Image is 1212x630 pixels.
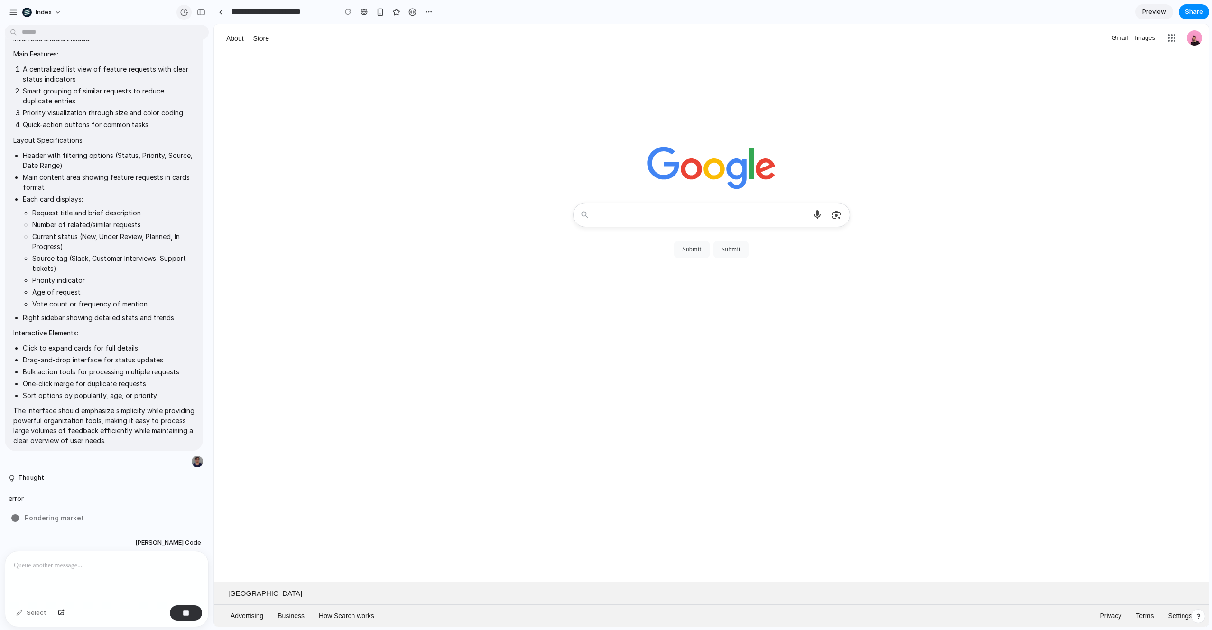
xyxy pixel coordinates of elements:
[19,5,66,20] button: Index
[1135,4,1173,19] a: Preview
[921,8,941,19] a: Images
[37,8,57,20] a: Store
[32,232,194,251] li: Current status (New, Under Review, Planned, In Progress)
[23,150,194,170] li: Header with filtering options (Status, Priority, Source, Date Range)
[1142,7,1166,17] span: Preview
[135,538,201,547] span: [PERSON_NAME] Code
[32,220,194,230] li: Number of related/similar requests
[947,581,985,602] div: Settings
[23,172,194,192] li: Main content area showing feature requests in cards format
[32,253,194,273] li: Source tag (Slack, Customer Interviews, Support tickets)
[897,8,914,19] a: Gmail
[98,581,167,602] a: How Search works
[32,275,194,285] li: Priority indicator
[56,581,98,602] a: Business
[879,581,915,602] a: Privacy
[23,355,194,365] li: Drag-and-drop interface for status updates
[13,406,194,445] p: The interface should emphasize simplicity while providing powerful organization tools, making it ...
[32,287,194,297] li: Age of request
[1179,4,1209,19] button: Share
[25,513,84,523] span: Pondering market
[13,135,194,145] p: Layout Specifications:
[23,64,194,84] li: A centralized list view of feature requests with clear status indicators
[132,534,204,551] button: [PERSON_NAME] Code
[23,367,194,377] li: Bulk action tools for processing multiple requests
[23,120,194,130] li: Quick-action buttons for common tasks
[23,379,194,389] li: One-click merge for duplicate requests
[13,328,194,338] p: Interactive Elements:
[460,217,495,234] input: Submit
[23,194,194,309] li: Each card displays:
[9,493,24,503] p: error
[23,343,194,353] li: Click to expand cards for full details
[23,108,194,118] li: Priority visualization through size and color coding
[23,313,194,323] li: Right sidebar showing detailed stats and trends
[32,299,194,309] li: Vote count or frequency of mention
[10,8,32,20] a: About
[23,390,194,400] li: Sort options by popularity, age, or priority
[23,86,194,106] li: Smart grouping of similar requests to reduce duplicate entries
[915,581,947,602] a: Terms
[500,217,535,234] input: Submit
[9,581,56,602] a: Advertising
[36,8,52,17] span: Index
[1185,7,1203,17] span: Share
[32,208,194,218] li: Request title and brief description
[13,49,194,59] p: Main Features:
